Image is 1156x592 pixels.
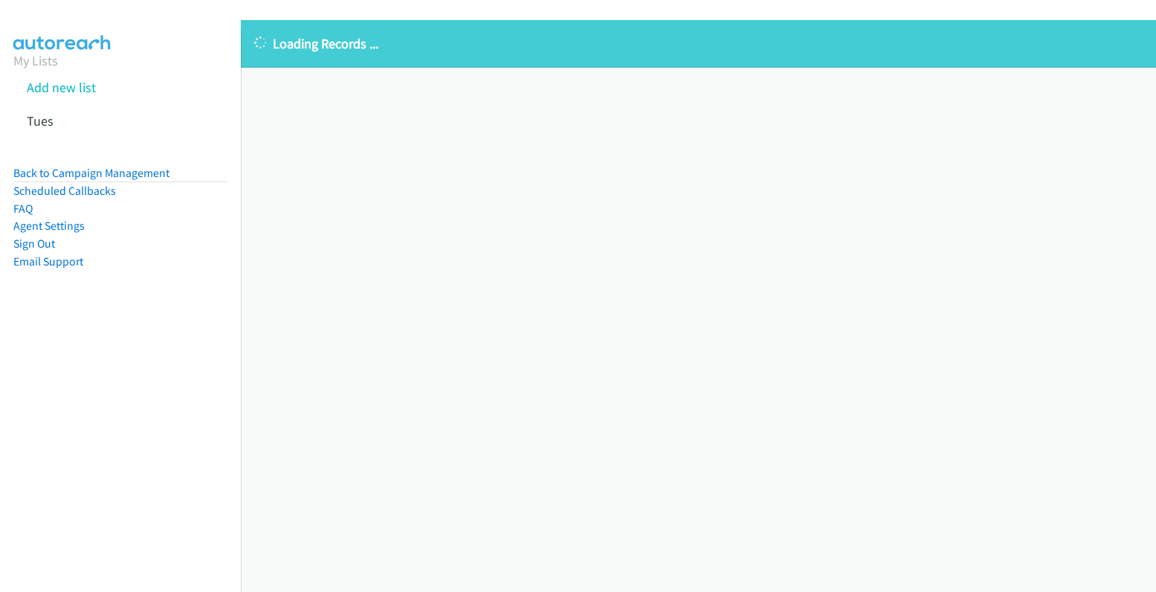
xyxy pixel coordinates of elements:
a: Agent Settings [13,219,85,233]
a: Tues [27,112,54,129]
a: Email Support [13,254,83,268]
a: My Lists [13,52,58,69]
p: Loading Records ... [254,33,1143,54]
a: Sign Out [13,237,55,251]
a: Add new list [27,79,96,96]
a: Scheduled Callbacks [13,184,116,198]
a: Back to Campaign Management [13,166,169,180]
a: FAQ [13,202,33,216]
